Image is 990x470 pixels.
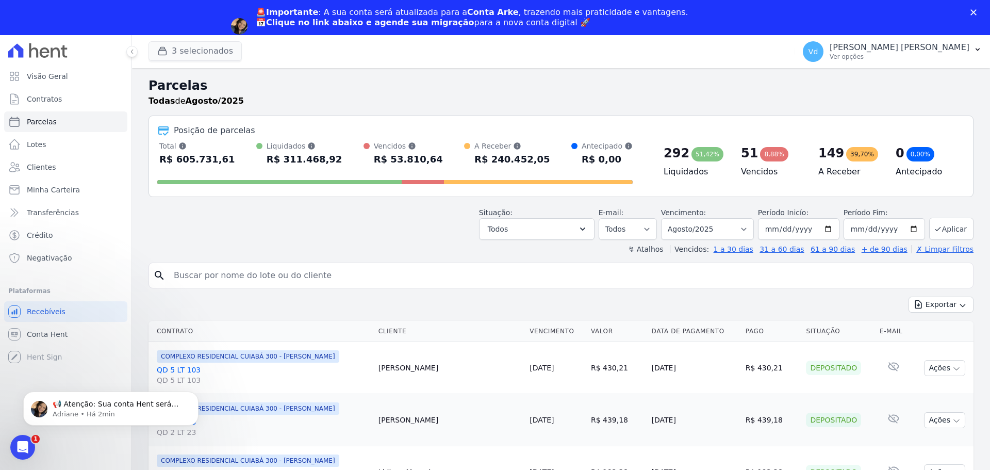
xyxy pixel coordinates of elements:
[374,321,525,342] th: Cliente
[906,147,934,161] div: 0,00%
[27,117,57,127] span: Parcelas
[530,364,554,372] a: [DATE]
[27,162,56,172] span: Clientes
[157,365,370,385] a: QD 5 LT 103QD 5 LT 103
[27,207,79,218] span: Transferências
[924,412,965,428] button: Ações
[157,417,370,437] a: QD 2 LT 23QD 2 LT 23
[760,147,788,161] div: 8,88%
[4,134,127,155] a: Lotes
[599,208,624,217] label: E-mail:
[811,245,855,253] a: 61 a 90 dias
[844,207,925,218] label: Período Fim:
[153,269,166,282] i: search
[714,245,753,253] a: 1 a 30 dias
[664,166,724,178] h4: Liquidados
[628,245,663,253] label: ↯ Atalhos
[664,145,689,161] div: 292
[474,141,550,151] div: A Receber
[741,321,802,342] th: Pago
[31,435,40,443] span: 1
[924,360,965,376] button: Ações
[157,455,339,467] span: COMPLEXO RESIDENCIAL CUIABÁ 300 - [PERSON_NAME]
[582,141,633,151] div: Antecipado
[587,321,648,342] th: Valor
[4,66,127,87] a: Visão Geral
[157,375,370,385] span: QD 5 LT 103
[159,141,235,151] div: Total
[27,185,80,195] span: Minha Carteira
[374,151,443,168] div: R$ 53.810,64
[186,96,244,106] strong: Agosto/2025
[648,342,741,394] td: [DATE]
[148,96,175,106] strong: Todas
[27,329,68,339] span: Conta Hent
[896,145,904,161] div: 0
[374,394,525,446] td: [PERSON_NAME]
[467,7,518,17] b: Conta Arke
[806,361,861,375] div: Depositado
[256,7,318,17] b: 🚨Importante
[929,218,973,240] button: Aplicar
[374,342,525,394] td: [PERSON_NAME]
[760,245,804,253] a: 31 a 60 dias
[27,71,68,82] span: Visão Geral
[148,321,374,342] th: Contrato
[10,435,35,460] iframe: Intercom live chat
[27,253,72,263] span: Negativação
[846,147,878,161] div: 39,70%
[4,180,127,200] a: Minha Carteira
[741,342,802,394] td: R$ 430,21
[231,18,247,35] img: Profile image for Adriane
[4,157,127,177] a: Clientes
[582,151,633,168] div: R$ 0,00
[830,42,969,53] p: [PERSON_NAME] [PERSON_NAME]
[862,245,907,253] a: + de 90 dias
[27,94,62,104] span: Contratos
[741,394,802,446] td: R$ 439,18
[157,350,339,363] span: COMPLEXO RESIDENCIAL CUIABÁ 300 - [PERSON_NAME]
[758,208,808,217] label: Período Inicío:
[157,427,370,437] span: QD 2 LT 23
[661,208,706,217] label: Vencimento:
[648,394,741,446] td: [DATE]
[267,151,342,168] div: R$ 311.468,92
[8,370,214,442] iframe: Intercom notifications mensagem
[256,7,688,28] div: : A sua conta será atualizada para a , trazendo mais praticidade e vantagens. 📅 para a nova conta...
[909,297,973,313] button: Exportar
[474,151,550,168] div: R$ 240.452,05
[4,89,127,109] a: Contratos
[168,265,969,286] input: Buscar por nome do lote ou do cliente
[818,145,844,161] div: 149
[267,141,342,151] div: Liquidados
[795,37,990,66] button: Vd [PERSON_NAME] [PERSON_NAME] Ver opções
[587,394,648,446] td: R$ 439,18
[148,76,973,95] h2: Parcelas
[159,151,235,168] div: R$ 605.731,61
[266,18,474,27] b: Clique no link abaixo e agende sua migração
[818,166,879,178] h4: A Receber
[808,48,818,55] span: Vd
[374,141,443,151] div: Vencidos
[691,147,723,161] div: 51,42%
[4,202,127,223] a: Transferências
[256,34,341,45] a: Agendar migração
[912,245,973,253] a: ✗ Limpar Filtros
[148,41,242,61] button: 3 selecionados
[27,139,46,150] span: Lotes
[4,248,127,268] a: Negativação
[174,124,255,137] div: Posição de parcelas
[27,230,53,240] span: Crédito
[741,166,802,178] h4: Vencidos
[479,208,513,217] label: Situação:
[670,245,709,253] label: Vencidos:
[148,95,244,107] p: de
[896,166,956,178] h4: Antecipado
[876,321,912,342] th: E-mail
[970,9,981,15] div: Fechar
[4,225,127,246] a: Crédito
